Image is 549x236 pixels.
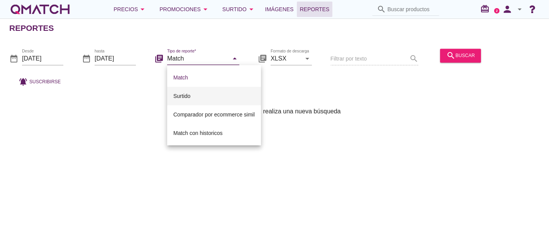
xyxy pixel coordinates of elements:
[262,2,297,17] a: Imágenes
[247,5,256,14] i: arrow_drop_down
[29,78,61,85] span: Suscribirse
[515,5,524,14] i: arrow_drop_down
[153,2,216,17] button: Promociones
[500,4,515,15] i: person
[496,9,498,12] text: 2
[300,5,330,14] span: Reportes
[107,2,153,17] button: Precios
[114,5,147,14] div: Precios
[222,5,256,14] div: Surtido
[303,54,312,63] i: arrow_drop_down
[377,5,386,14] i: search
[446,51,456,60] i: search
[216,2,262,17] button: Surtido
[173,110,255,119] div: Comparador por ecommerce simil
[265,5,294,14] span: Imágenes
[220,107,341,116] span: Sin resultados, realiza una nueva búsqueda
[9,54,19,63] i: date_range
[230,54,239,63] i: arrow_drop_down
[154,54,164,63] i: library_books
[446,51,475,60] div: buscar
[9,2,71,17] a: white-qmatch-logo
[82,54,91,63] i: date_range
[297,2,333,17] a: Reportes
[494,8,500,13] a: 2
[159,5,210,14] div: Promociones
[388,3,435,15] input: Buscar productos
[22,52,63,65] input: Desde
[138,5,147,14] i: arrow_drop_down
[173,128,255,138] div: Match con historicos
[258,54,267,63] i: library_books
[440,49,481,62] button: buscar
[19,77,29,86] i: notifications_active
[201,5,210,14] i: arrow_drop_down
[9,22,54,34] h2: Reportes
[173,91,255,101] div: Surtido
[95,52,136,65] input: hasta
[271,52,301,65] input: Formato de descarga
[12,75,67,89] button: Suscribirse
[480,4,493,13] i: redeem
[167,52,229,65] input: Tipo de reporte*
[173,73,255,82] div: Match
